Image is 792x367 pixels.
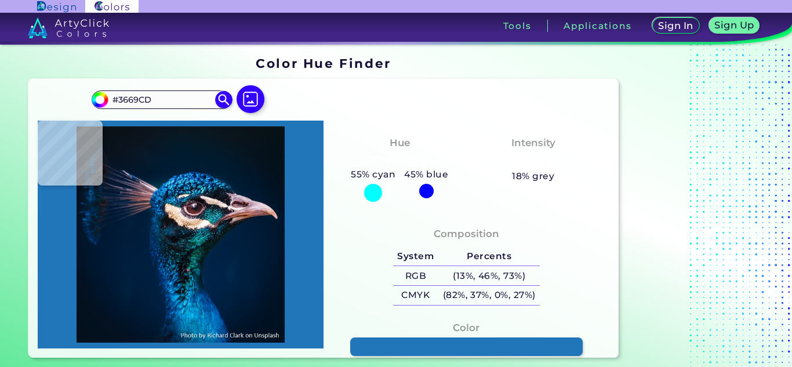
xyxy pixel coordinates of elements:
[438,286,540,305] h5: (82%, 37%, 0%, 27%)
[237,85,264,113] img: icon picture
[438,247,540,266] h5: Percents
[256,54,391,72] h1: Color Hue Finder
[660,21,692,30] h5: Sign In
[393,286,438,305] h5: CMYK
[503,153,564,167] h3: Moderate
[390,135,410,151] h4: Hue
[438,266,540,285] h5: (13%, 46%, 73%)
[623,52,768,362] iframe: Advertisement
[108,92,216,108] input: type color..
[453,319,479,336] h4: Color
[28,17,110,38] img: logo_artyclick_colors_white.svg
[393,247,438,266] h5: System
[564,21,631,30] h3: Applications
[347,167,400,182] h5: 55% cyan
[393,266,438,285] h5: RGB
[37,1,76,12] img: ArtyClick Design logo
[716,21,753,30] h5: Sign Up
[511,135,555,151] h4: Intensity
[367,153,433,167] h3: Cyan-Blue
[43,126,318,343] img: img_pavlin.jpg
[434,226,499,242] h4: Composition
[654,18,697,33] a: Sign In
[400,167,453,182] h5: 45% blue
[512,169,554,184] h5: 18% grey
[503,21,532,30] h3: Tools
[711,18,758,33] a: Sign Up
[215,91,232,108] img: icon search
